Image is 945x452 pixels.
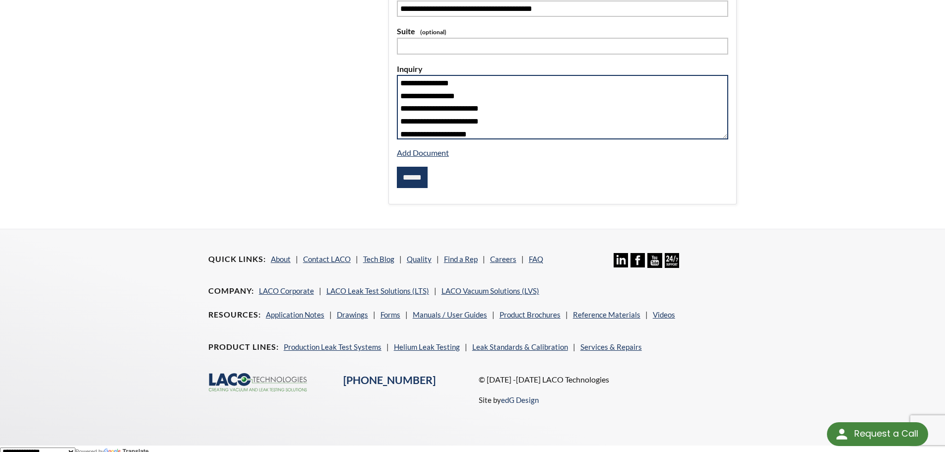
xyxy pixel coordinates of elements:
[854,422,918,445] div: Request a Call
[208,342,279,352] h4: Product Lines
[380,310,400,319] a: Forms
[479,394,539,406] p: Site by
[653,310,675,319] a: Videos
[490,255,516,263] a: Careers
[407,255,432,263] a: Quality
[266,310,324,319] a: Application Notes
[284,342,381,351] a: Production Leak Test Systems
[271,255,291,263] a: About
[343,374,436,387] a: [PHONE_NUMBER]
[834,426,850,442] img: round button
[303,255,351,263] a: Contact LACO
[208,310,261,320] h4: Resources
[326,286,429,295] a: LACO Leak Test Solutions (LTS)
[827,422,928,446] div: Request a Call
[472,342,568,351] a: Leak Standards & Calibration
[397,148,449,157] a: Add Document
[444,255,478,263] a: Find a Rep
[441,286,539,295] a: LACO Vacuum Solutions (LVS)
[580,342,642,351] a: Services & Repairs
[573,310,640,319] a: Reference Materials
[397,25,728,38] label: Suite
[363,255,394,263] a: Tech Blog
[665,253,679,267] img: 24/7 Support Icon
[337,310,368,319] a: Drawings
[208,254,266,264] h4: Quick Links
[500,310,561,319] a: Product Brochures
[529,255,543,263] a: FAQ
[259,286,314,295] a: LACO Corporate
[479,373,737,386] p: © [DATE] -[DATE] LACO Technologies
[413,310,487,319] a: Manuals / User Guides
[208,286,254,296] h4: Company
[665,260,679,269] a: 24/7 Support
[501,395,539,404] a: edG Design
[397,63,728,75] label: Inquiry
[394,342,460,351] a: Helium Leak Testing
